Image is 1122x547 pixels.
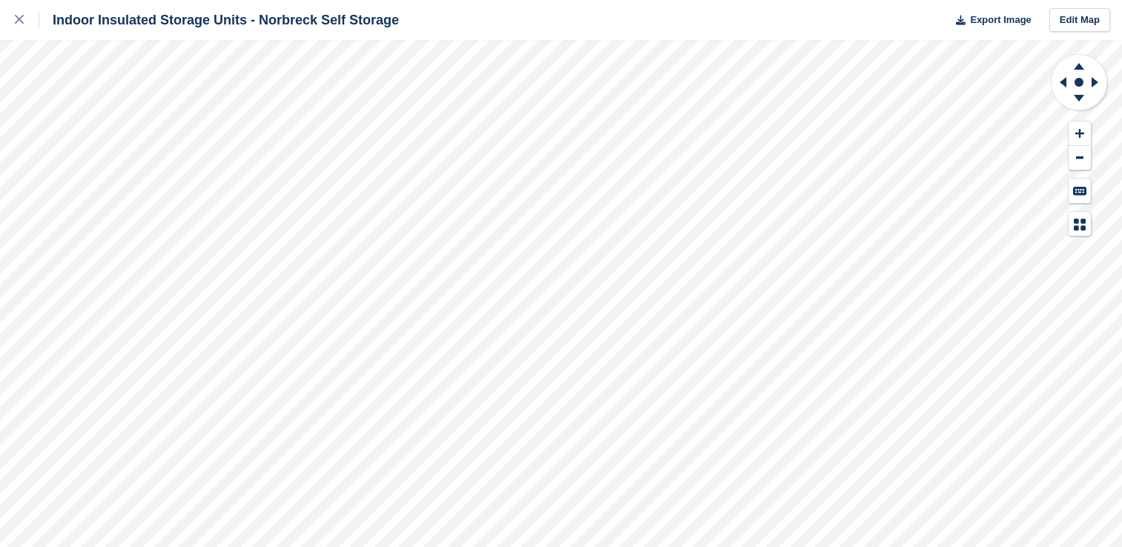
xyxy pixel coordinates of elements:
button: Map Legend [1069,212,1091,236]
button: Keyboard Shortcuts [1069,179,1091,203]
div: Indoor Insulated Storage Units - Norbreck Self Storage [39,11,399,29]
a: Edit Map [1049,8,1110,33]
button: Export Image [947,8,1032,33]
button: Zoom In [1069,122,1091,146]
span: Export Image [970,13,1031,27]
button: Zoom Out [1069,146,1091,170]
